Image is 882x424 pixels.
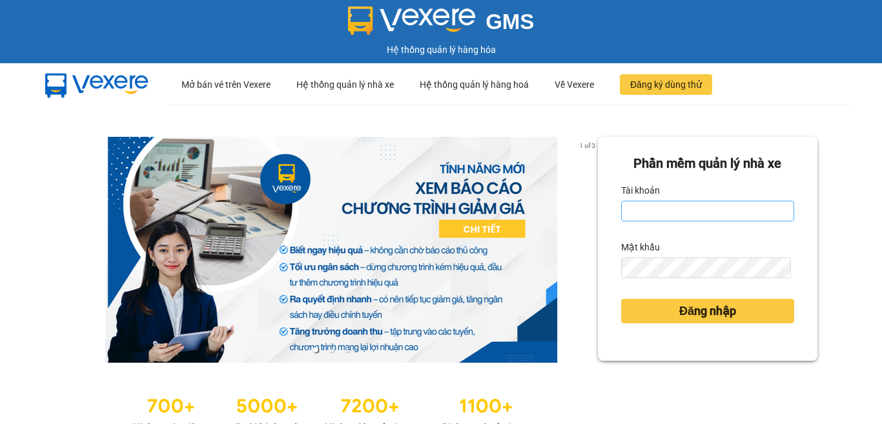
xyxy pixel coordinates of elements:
[348,6,476,35] img: logo 2
[65,137,83,363] button: previous slide / item
[329,347,334,352] li: slide item 2
[621,154,794,174] div: Phần mềm quản lý nhà xe
[621,299,794,323] button: Đăng nhập
[420,64,529,105] div: Hệ thống quản lý hàng hoá
[32,63,161,106] img: mbUUG5Q.png
[3,43,879,57] div: Hệ thống quản lý hàng hóa
[580,137,598,363] button: next slide / item
[679,302,736,320] span: Đăng nhập
[621,257,791,278] input: Mật khẩu
[621,201,794,221] input: Tài khoản
[620,74,712,95] button: Đăng ký dùng thử
[486,10,534,34] span: GMS
[621,180,660,201] label: Tài khoản
[630,77,702,92] span: Đăng ký dùng thử
[555,64,594,105] div: Về Vexere
[621,237,660,257] label: Mật khẩu
[344,347,349,352] li: slide item 3
[296,64,394,105] div: Hệ thống quản lý nhà xe
[181,64,271,105] div: Mở bán vé trên Vexere
[313,347,318,352] li: slide item 1
[348,19,535,30] a: GMS
[575,137,598,154] p: 1 of 3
